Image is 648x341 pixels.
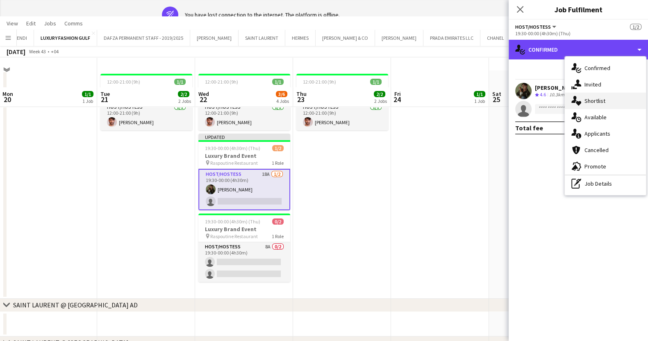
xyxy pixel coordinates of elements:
div: Job Details [565,175,646,192]
app-card-role: Host/Hostess1/112:00-21:00 (9h)[PERSON_NAME] [198,102,290,130]
span: 1/1 [82,91,93,97]
app-job-card: Updated19:30-00:00 (4h30m) (Thu)1/2Luxury Brand Event Raspoutine Restaurant1 RoleHost/Hostess18A1... [198,134,290,210]
span: 12:00-21:00 (9h) [205,79,238,85]
app-job-card: 19:30-00:00 (4h30m) (Thu)0/2Luxury Brand Event Raspoutine Restaurant1 RoleHost/Hostess8A0/219:30-... [198,214,290,282]
span: 20 [1,95,13,104]
span: 22 [197,95,209,104]
span: Invited [584,81,601,88]
button: SAINT LAURENT [239,30,285,46]
button: [PERSON_NAME] [190,30,239,46]
span: 25 [491,95,501,104]
span: 1/2 [272,145,284,151]
button: HERMES [285,30,316,46]
app-card-role: Host/Hostess1/112:00-21:00 (9h)[PERSON_NAME] [296,102,388,130]
div: 1 Job [474,98,485,104]
button: FENDI [8,30,34,46]
div: [DATE] [7,48,25,56]
span: Applicants [584,130,610,137]
span: Sat [492,90,501,98]
span: 2/2 [374,91,385,97]
span: Cancelled [584,146,609,154]
h3: Job Fulfilment [509,4,648,15]
span: Promote [584,163,606,170]
span: 2/2 [178,91,189,97]
app-card-role: Host/Hostess18A1/219:30-00:00 (4h30m)[PERSON_NAME] [198,169,290,210]
span: Available [584,114,607,121]
span: Edit [26,20,36,27]
span: 12:00-21:00 (9h) [303,79,336,85]
a: View [3,18,21,29]
a: Jobs [41,18,59,29]
h3: Luxury Brand Event [296,86,388,93]
h3: Luxury Brand Event [198,152,290,159]
span: 1 Role [272,160,284,166]
span: 23 [295,95,307,104]
span: 1/1 [272,79,284,85]
span: Confirmed [584,64,610,72]
button: [PERSON_NAME] & CO [316,30,375,46]
span: 3/6 [276,91,287,97]
app-card-role: Host/Hostess8A0/219:30-00:00 (4h30m) [198,242,290,282]
div: 10.3km [548,91,566,98]
span: 21 [99,95,110,104]
div: Total fee [515,124,543,132]
div: Confirmed [509,40,648,59]
button: CHANEL [480,30,511,46]
span: 24 [393,95,401,104]
span: Week 43 [27,48,48,55]
span: Thu [296,90,307,98]
div: Updated [198,134,290,140]
span: Wed [198,90,209,98]
span: 1/1 [174,79,186,85]
button: PRADA EMIRATES LLC [423,30,480,46]
span: 1/2 [630,24,641,30]
app-job-card: 12:00-21:00 (9h)1/1Luxury Brand Event [GEOGRAPHIC_DATA]1 RoleHost/Hostess1/112:00-21:00 (9h)[PERS... [296,74,388,130]
span: 12:00-21:00 (9h) [107,79,140,85]
span: Host/Hostess [515,24,551,30]
div: 2 Jobs [178,98,191,104]
button: DAFZA PERMANENT STAFF - 2019/2025 [97,30,190,46]
span: Fri [394,90,401,98]
span: Raspoutine Restaurant [210,233,258,239]
span: 19:30-00:00 (4h30m) (Thu) [205,145,260,151]
a: Edit [23,18,39,29]
span: Mon [2,90,13,98]
app-card-role: Host/Hostess1/112:00-21:00 (9h)[PERSON_NAME] [100,102,192,130]
app-job-card: 12:00-21:00 (9h)1/1Luxury Brand Event [GEOGRAPHIC_DATA]1 RoleHost/Hostess1/112:00-21:00 (9h)[PERS... [198,74,290,130]
a: Comms [61,18,86,29]
button: [PERSON_NAME] [375,30,423,46]
h3: Luxury Brand Event [198,86,290,93]
span: 1 Role [272,233,284,239]
span: Comms [64,20,83,27]
div: 19:30-00:00 (4h30m) (Thu) [515,30,641,36]
div: 4 Jobs [276,98,289,104]
h3: Luxury Brand Event [198,225,290,233]
div: You have lost connection to the internet. The platform is offline. [185,11,340,18]
span: 19:30-00:00 (4h30m) (Thu) [205,218,260,225]
div: +04 [51,48,59,55]
span: View [7,20,18,27]
span: 1/1 [474,91,485,97]
div: [PERSON_NAME] [535,84,578,91]
div: SAINT LAURENT @ [GEOGRAPHIC_DATA] AD [13,301,138,309]
app-job-card: 12:00-21:00 (9h)1/1Luxury Brand Event [GEOGRAPHIC_DATA]1 RoleHost/Hostess1/112:00-21:00 (9h)[PERS... [100,74,192,130]
span: Jobs [44,20,56,27]
div: 2 Jobs [374,98,387,104]
span: Tue [100,90,110,98]
span: Raspoutine Restaurant [210,160,258,166]
div: 1 Job [82,98,93,104]
span: 1/1 [370,79,382,85]
span: Shortlist [584,97,605,105]
h3: Luxury Brand Event [100,86,192,93]
button: Host/Hostess [515,24,557,30]
span: 0/2 [272,218,284,225]
span: 4.6 [540,91,546,98]
button: LUXURY FASHION GULF [34,30,97,46]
